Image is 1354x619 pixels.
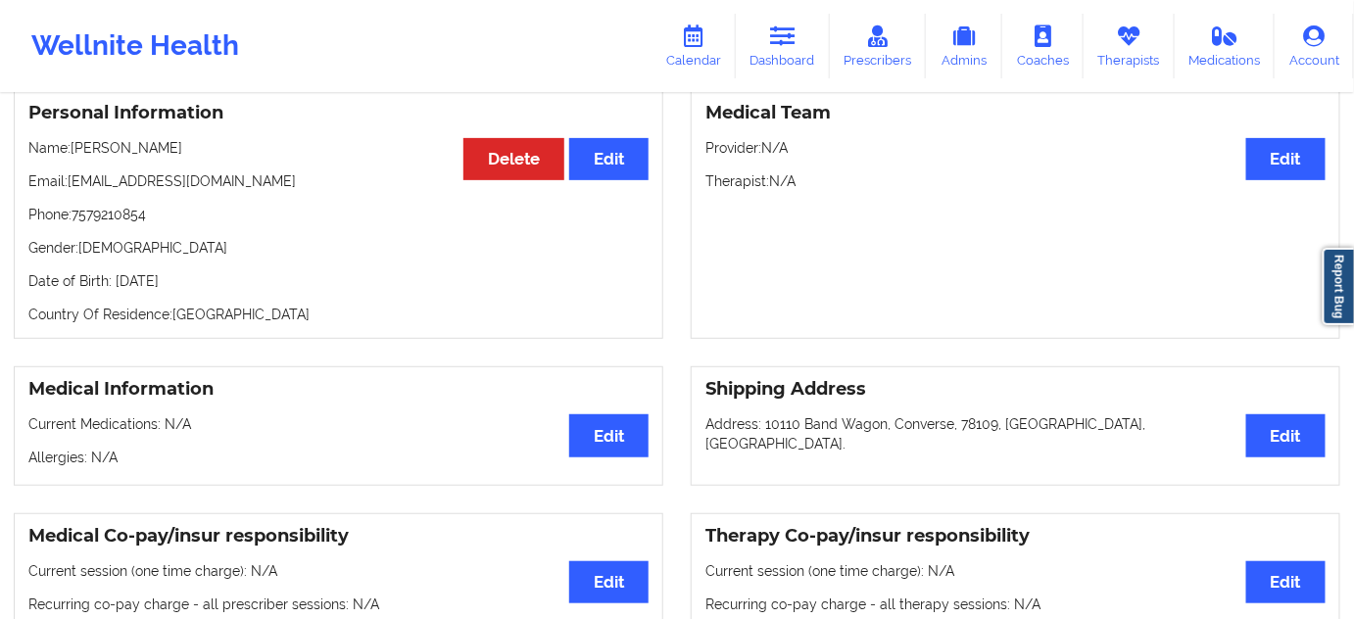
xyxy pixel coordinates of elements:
h3: Personal Information [28,102,649,124]
button: Edit [1246,138,1326,180]
button: Edit [1246,414,1326,456]
h3: Medical Information [28,378,649,401]
a: Account [1275,14,1354,78]
a: Medications [1175,14,1276,78]
p: Address: 10110 Band Wagon, Converse, 78109, [GEOGRAPHIC_DATA], [GEOGRAPHIC_DATA]. [705,414,1326,453]
h3: Shipping Address [705,378,1326,401]
a: Dashboard [736,14,830,78]
a: Calendar [652,14,736,78]
button: Edit [569,414,649,456]
a: Admins [926,14,1002,78]
p: Country Of Residence: [GEOGRAPHIC_DATA] [28,305,649,324]
h3: Therapy Co-pay/insur responsibility [705,525,1326,548]
p: Name: [PERSON_NAME] [28,138,649,158]
p: Current session (one time charge): N/A [28,561,649,581]
button: Edit [569,561,649,603]
p: Recurring co-pay charge - all prescriber sessions : N/A [28,595,649,614]
p: Therapist: N/A [705,171,1326,191]
p: Provider: N/A [705,138,1326,158]
a: Therapists [1084,14,1175,78]
a: Prescribers [830,14,927,78]
a: Coaches [1002,14,1084,78]
button: Delete [463,138,564,180]
p: Email: [EMAIL_ADDRESS][DOMAIN_NAME] [28,171,649,191]
p: Recurring co-pay charge - all therapy sessions : N/A [705,595,1326,614]
p: Date of Birth: [DATE] [28,271,649,291]
h3: Medical Team [705,102,1326,124]
a: Report Bug [1323,248,1354,325]
p: Current session (one time charge): N/A [705,561,1326,581]
p: Allergies: N/A [28,448,649,467]
button: Edit [569,138,649,180]
p: Phone: 7579210854 [28,205,649,224]
h3: Medical Co-pay/insur responsibility [28,525,649,548]
button: Edit [1246,561,1326,603]
p: Current Medications: N/A [28,414,649,434]
p: Gender: [DEMOGRAPHIC_DATA] [28,238,649,258]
